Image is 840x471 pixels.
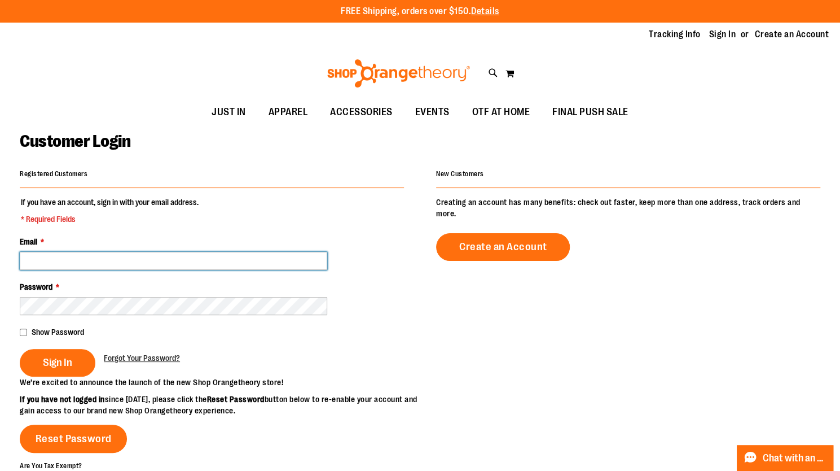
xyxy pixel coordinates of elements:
span: Show Password [32,328,84,337]
legend: If you have an account, sign in with your email address. [20,197,200,225]
p: Creating an account has many benefits: check out faster, keep more than one address, track orders... [436,197,820,219]
span: Chat with an Expert [763,453,826,464]
strong: If you have not logged in [20,395,105,404]
a: ACCESSORIES [319,99,404,125]
p: since [DATE], please click the button below to re-enable your account and gain access to our bran... [20,394,420,416]
img: Shop Orangetheory [326,59,472,88]
p: FREE Shipping, orders over $150. [341,5,499,18]
span: JUST IN [212,99,246,125]
a: Sign In [709,28,736,41]
a: JUST IN [200,99,257,125]
strong: New Customers [436,170,484,178]
p: We’re excited to announce the launch of the new Shop Orangetheory store! [20,377,420,388]
a: Create an Account [436,233,570,261]
a: EVENTS [404,99,461,125]
strong: Are You Tax Exempt? [20,461,82,469]
span: OTF AT HOME [472,99,530,125]
a: FINAL PUSH SALE [541,99,640,125]
a: Create an Account [755,28,829,41]
a: Reset Password [20,425,127,453]
a: Forgot Your Password? [104,352,180,364]
a: OTF AT HOME [461,99,542,125]
a: Details [471,6,499,16]
button: Chat with an Expert [737,445,834,471]
span: Reset Password [36,433,112,445]
span: ACCESSORIES [330,99,393,125]
a: APPAREL [257,99,319,125]
strong: Reset Password [207,395,265,404]
span: EVENTS [415,99,450,125]
span: * Required Fields [21,213,199,225]
span: Forgot Your Password? [104,354,180,363]
span: Email [20,237,37,246]
strong: Registered Customers [20,170,87,178]
span: Sign In [43,356,72,369]
span: APPAREL [269,99,308,125]
a: Tracking Info [649,28,701,41]
span: FINAL PUSH SALE [552,99,628,125]
span: Customer Login [20,132,130,151]
button: Sign In [20,349,95,377]
span: Create an Account [459,241,547,253]
span: Password [20,282,52,291]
